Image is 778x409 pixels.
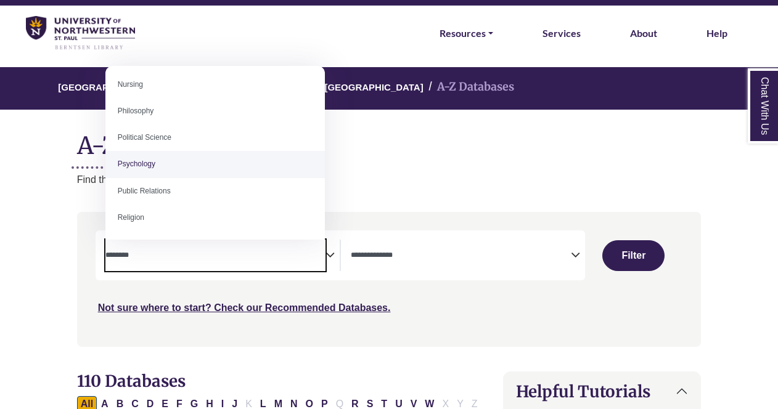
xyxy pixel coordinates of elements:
a: Services [543,25,581,41]
a: About [630,25,657,41]
li: A-Z Databases [424,78,514,96]
span: 110 Databases [77,371,186,391]
img: library_home [26,16,135,51]
li: Religion [105,204,326,231]
li: Political Science [105,124,326,151]
a: [GEOGRAPHIC_DATA][PERSON_NAME] [58,80,234,92]
textarea: Search [105,251,326,261]
li: Public Relations [105,178,326,204]
a: Help [706,25,727,41]
p: Find the best library databases for your research. [77,172,702,188]
a: [PERSON_NAME][GEOGRAPHIC_DATA] [247,80,424,92]
nav: breadcrumb [77,67,702,110]
button: Submit for Search Results [602,240,665,271]
li: Psychology [105,151,326,177]
a: Not sure where to start? Check our Recommended Databases. [98,302,391,313]
nav: Search filters [77,212,702,346]
textarea: Search [351,251,571,261]
a: Resources [440,25,493,41]
h1: A-Z Databases [77,122,702,160]
li: Nursing [105,71,326,98]
li: Philosophy [105,98,326,124]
